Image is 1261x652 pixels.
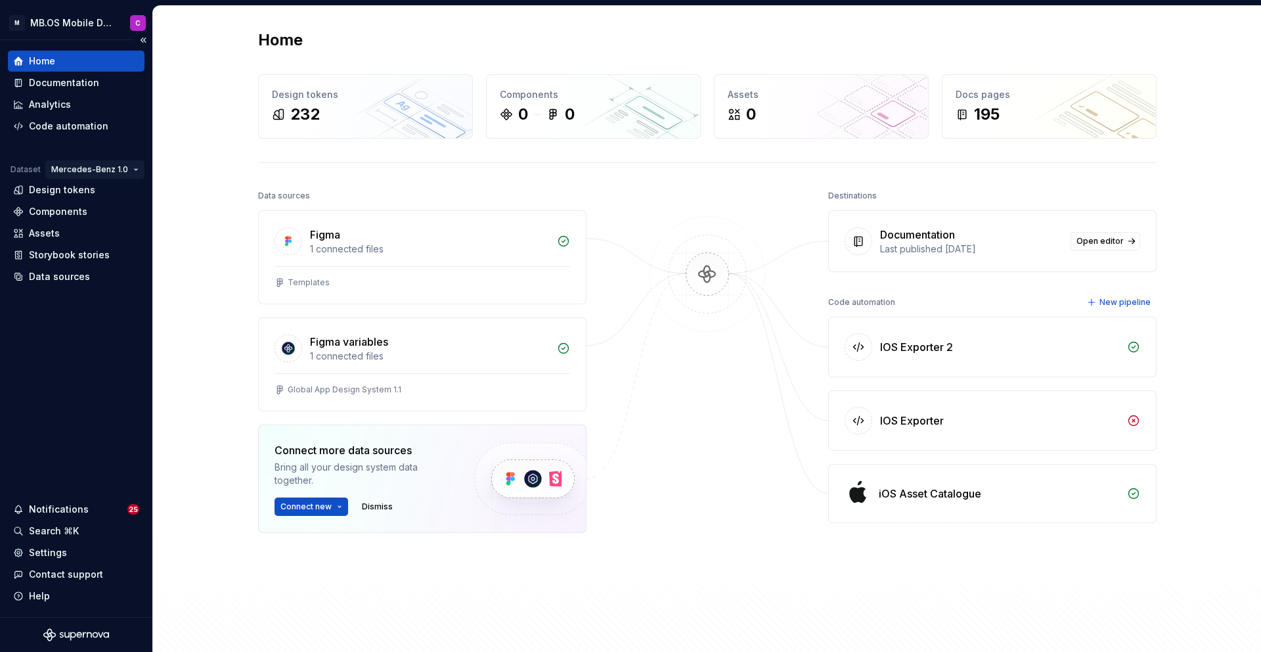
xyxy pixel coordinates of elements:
div: Destinations [828,187,877,205]
a: Documentation [8,72,144,93]
div: Components [500,88,687,101]
a: Design tokens [8,179,144,200]
div: Data sources [29,270,90,283]
h2: Home [258,30,303,51]
div: iOS Asset Catalogue [879,486,981,501]
a: Components00 [486,74,701,139]
div: 195 [974,104,1000,125]
button: Contact support [8,564,144,585]
span: New pipeline [1099,297,1151,308]
a: Components [8,201,144,222]
div: Code automation [828,293,895,312]
div: Contact support [29,568,103,581]
a: Data sources [8,266,144,287]
div: Code automation [29,120,108,133]
div: 0 [565,104,575,125]
div: Global App Design System 1.1 [288,384,401,395]
div: Documentation [29,76,99,89]
div: Home [29,55,55,68]
span: Mercedes-Benz 1.0 [51,164,128,175]
div: Help [29,590,50,603]
div: Storybook stories [29,248,110,262]
div: M [9,15,25,31]
div: IOS Exporter 2 [880,339,953,355]
div: Templates [288,277,330,288]
div: Analytics [29,98,71,111]
button: New pipeline [1083,293,1157,312]
div: Design tokens [29,183,95,197]
div: IOS Exporter [880,413,944,429]
a: Analytics [8,94,144,115]
a: Settings [8,542,144,563]
span: Dismiss [362,501,393,512]
span: Open editor [1076,236,1124,246]
span: Connect new [280,501,332,512]
a: Figma1 connected filesTemplates [258,210,586,304]
div: C [135,18,141,28]
div: Data sources [258,187,310,205]
button: MMB.OS Mobile Design SystemC [3,9,150,37]
button: Notifications25 [8,499,144,520]
div: Connect more data sources [275,442,452,458]
div: Dataset [11,164,41,175]
div: 0 [746,104,756,125]
a: Design tokens232 [258,74,473,139]
div: Figma [310,227,340,243]
button: Collapse sidebar [134,31,152,49]
div: 1 connected files [310,350,549,363]
button: Search ⌘K [8,521,144,542]
a: Home [8,51,144,72]
div: Components [29,205,87,218]
button: Connect new [275,498,348,516]
svg: Supernova Logo [43,628,109,641]
div: Assets [728,88,915,101]
div: Documentation [880,227,955,243]
a: Docs pages195 [942,74,1157,139]
a: Storybook stories [8,244,144,266]
div: Figma variables [310,334,388,350]
a: Figma variables1 connected filesGlobal App Design System 1.1 [258,317,586,411]
div: 1 connected files [310,243,549,256]
button: Dismiss [356,498,399,516]
a: Code automation [8,116,144,137]
div: Settings [29,546,67,559]
div: Assets [29,227,60,240]
div: Design tokens [272,88,459,101]
div: Docs pages [956,88,1143,101]
span: 25 [127,504,139,515]
div: 232 [290,104,320,125]
button: Help [8,586,144,607]
div: Notifications [29,503,89,516]
a: Assets [8,223,144,244]
div: 0 [518,104,528,125]
div: Bring all your design system data together. [275,461,452,487]
div: Last published [DATE] [880,243,1063,256]
a: Open editor [1071,232,1140,250]
div: Search ⌘K [29,524,79,538]
div: MB.OS Mobile Design System [30,16,114,30]
button: Mercedes-Benz 1.0 [45,160,144,179]
a: Assets0 [714,74,929,139]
